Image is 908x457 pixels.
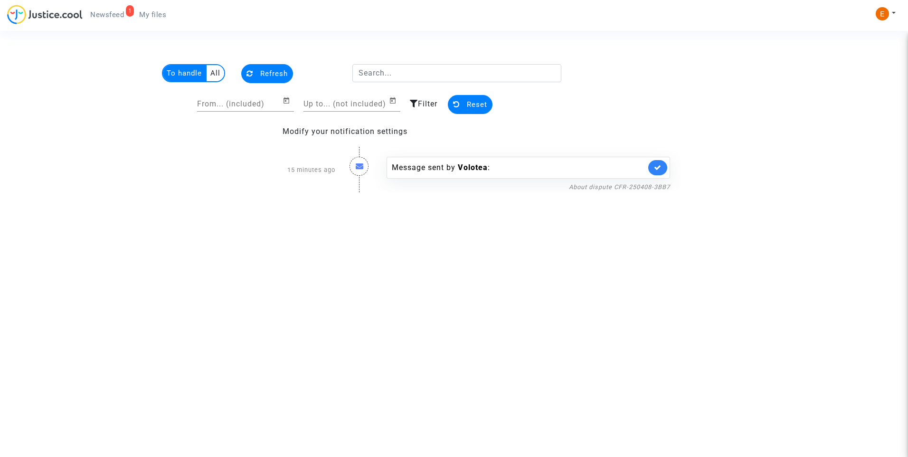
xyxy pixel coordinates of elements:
[448,95,492,114] button: Reset
[139,10,166,19] span: My files
[241,64,293,83] button: Refresh
[458,163,488,172] b: Volotea
[207,65,224,81] multi-toggle-item: All
[283,127,407,136] a: Modify your notification settings
[352,64,562,82] input: Search...
[467,100,487,109] span: Reset
[392,162,646,173] div: Message sent by :
[418,99,437,108] span: Filter
[7,5,83,24] img: jc-logo.svg
[283,95,294,106] button: Open calendar
[163,65,207,81] multi-toggle-item: To handle
[260,69,288,78] span: Refresh
[83,8,132,22] a: 1Newsfeed
[126,5,134,17] div: 1
[132,8,174,22] a: My files
[90,10,124,19] span: Newsfeed
[389,95,400,106] button: Open calendar
[876,7,889,20] img: ACg8ocIeiFvHKe4dA5oeRFd_CiCnuxWUEc1A2wYhRJE3TTWt=s96-c
[231,147,342,192] div: 15 minutes ago
[569,183,670,190] a: About dispute CFR-250408-3BB7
